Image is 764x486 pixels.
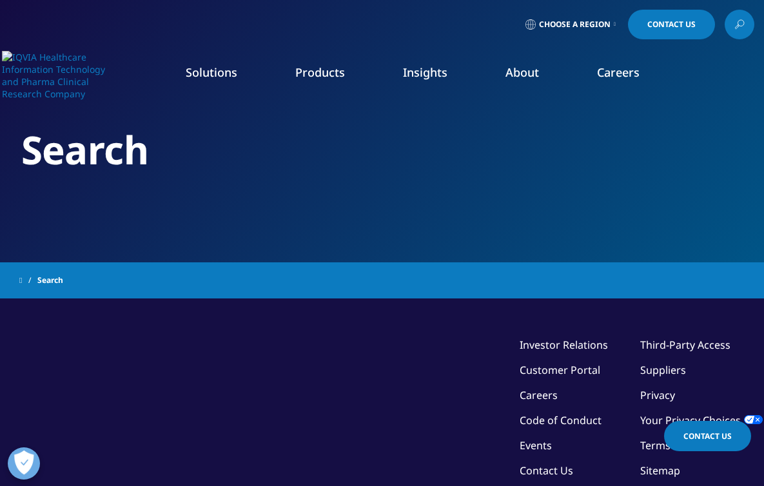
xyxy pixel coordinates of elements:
[640,363,686,377] a: Suppliers
[520,338,608,352] a: Investor Relations
[683,431,732,442] span: Contact Us
[664,421,751,451] a: Contact Us
[640,413,763,427] a: Your Privacy Choices
[520,363,600,377] a: Customer Portal
[640,438,705,452] a: Terms of Use
[520,438,552,452] a: Events
[628,10,715,39] a: Contact Us
[21,126,743,174] h2: Search
[2,51,105,100] img: IQVIA Healthcare Information Technology and Pharma Clinical Research Company
[295,64,345,80] a: Products
[110,45,763,106] nav: Primary
[186,64,237,80] a: Solutions
[520,413,602,427] a: Code of Conduct
[520,388,558,402] a: Careers
[640,338,730,352] a: Third-Party Access
[403,64,447,80] a: Insights
[640,388,675,402] a: Privacy
[647,21,696,28] span: Contact Us
[520,463,573,478] a: Contact Us
[505,64,539,80] a: About
[597,64,640,80] a: Careers
[640,463,680,478] a: Sitemap
[8,447,40,480] button: Beállítások megnyitása
[37,269,63,292] span: Search
[539,19,611,30] span: Choose a Region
